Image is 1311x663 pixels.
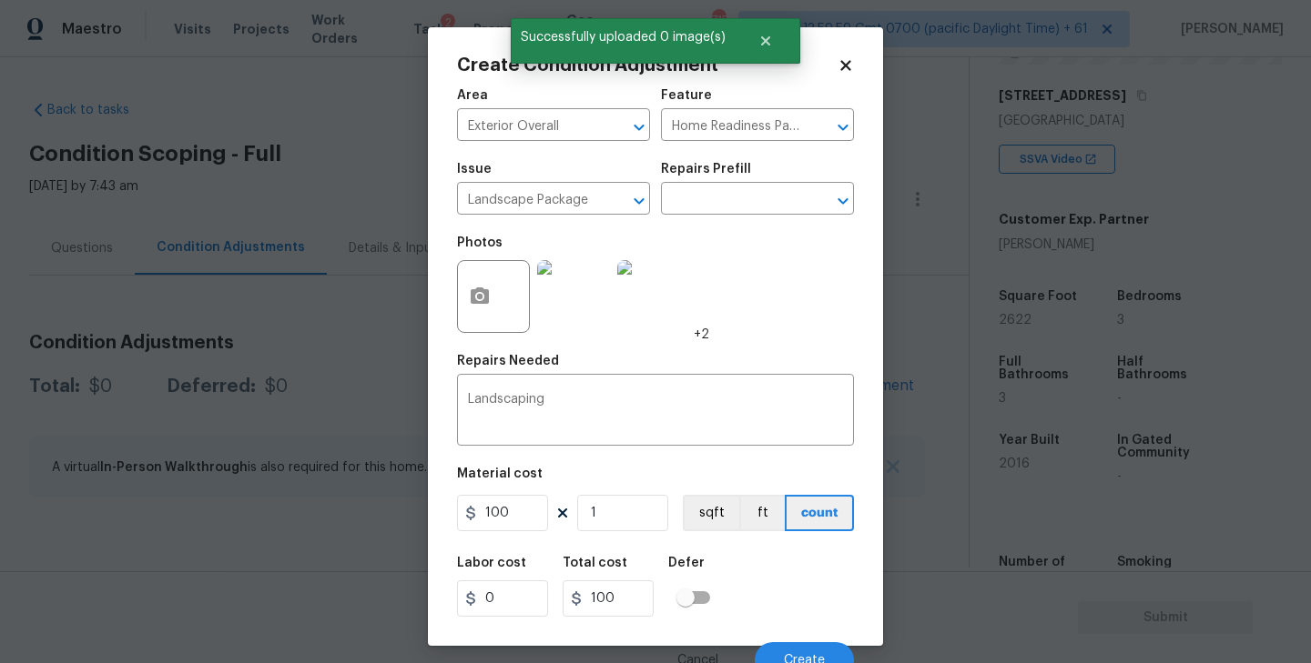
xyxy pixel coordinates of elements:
[457,557,526,569] h5: Labor cost
[457,163,492,176] h5: Issue
[736,23,796,59] button: Close
[457,89,488,102] h5: Area
[511,18,736,56] span: Successfully uploaded 0 image(s)
[626,115,652,140] button: Open
[683,495,739,531] button: sqft
[661,89,712,102] h5: Feature
[457,56,838,75] h2: Create Condition Adjustment
[739,495,785,531] button: ft
[661,163,751,176] h5: Repairs Prefill
[668,557,705,569] h5: Defer
[830,115,856,140] button: Open
[563,557,627,569] h5: Total cost
[785,495,854,531] button: count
